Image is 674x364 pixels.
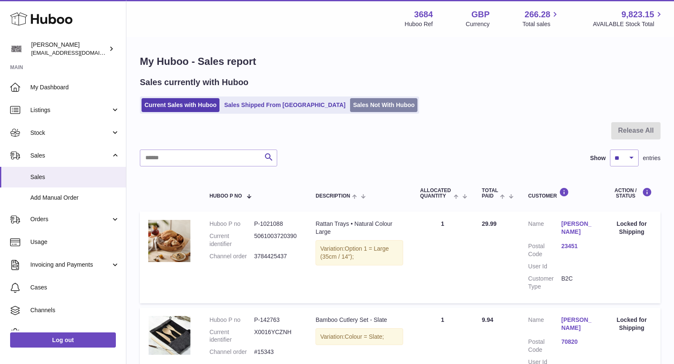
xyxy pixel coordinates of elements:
h2: Sales currently with Huboo [140,77,249,88]
a: Log out [10,332,116,348]
span: My Dashboard [30,83,120,91]
div: Action / Status [611,187,652,199]
label: Show [590,154,606,162]
span: Usage [30,238,120,246]
strong: 3684 [414,9,433,20]
dt: Channel order [209,348,254,356]
dd: X0016YCZNH [254,328,299,344]
span: Cases [30,284,120,292]
span: Invoicing and Payments [30,261,111,269]
span: Settings [30,329,120,337]
span: 9,823.15 [621,9,654,20]
span: Orders [30,215,111,223]
span: Total sales [522,20,560,28]
a: Current Sales with Huboo [142,98,219,112]
span: Description [316,193,350,199]
span: Channels [30,306,120,314]
span: Add Manual Order [30,194,120,202]
h1: My Huboo - Sales report [140,55,661,68]
a: [PERSON_NAME] [561,316,594,332]
div: Huboo Ref [405,20,433,28]
a: 70820 [561,338,594,346]
dt: Current identifier [209,328,254,344]
div: Variation: [316,328,403,345]
dt: Channel order [209,252,254,260]
dt: Customer Type [528,275,562,291]
div: Rattan Trays • Natural Colour Large [316,220,403,236]
dd: P-1021088 [254,220,299,228]
span: Sales [30,152,111,160]
dt: Huboo P no [209,220,254,228]
img: 36841753445411.png [148,316,190,355]
td: 1 [412,211,473,303]
dt: Name [528,220,562,238]
a: [PERSON_NAME] [561,220,594,236]
div: Variation: [316,240,403,265]
img: theinternationalventure@gmail.com [10,43,23,55]
dt: Postal Code [528,338,562,354]
span: ALLOCATED Quantity [420,188,452,199]
div: Bamboo Cutlery Set - Slate [316,316,403,324]
span: Huboo P no [209,193,242,199]
dd: P-142763 [254,316,299,324]
dd: 5061003720390 [254,232,299,248]
div: Currency [466,20,490,28]
span: 266.28 [524,9,550,20]
div: Locked for Shipping [611,316,652,332]
dd: #15343 [254,348,299,356]
dt: Current identifier [209,232,254,248]
a: 266.28 Total sales [522,9,560,28]
span: entries [643,154,661,162]
a: 9,823.15 AVAILABLE Stock Total [593,9,664,28]
a: Sales Not With Huboo [350,98,417,112]
a: Sales Shipped From [GEOGRAPHIC_DATA] [221,98,348,112]
span: [EMAIL_ADDRESS][DOMAIN_NAME] [31,49,124,56]
span: 9.94 [482,316,493,323]
span: AVAILABLE Stock Total [593,20,664,28]
strong: GBP [471,9,489,20]
div: [PERSON_NAME] [31,41,107,57]
span: Stock [30,129,111,137]
dt: User Id [528,262,562,270]
img: hand-woven-round-trays.jpg [148,220,190,262]
span: Option 1 = Large (35cm / 14"); [320,245,389,260]
span: Listings [30,106,111,114]
span: 29.99 [482,220,497,227]
dt: Name [528,316,562,334]
dt: Huboo P no [209,316,254,324]
span: Colour = Slate; [345,333,384,340]
span: Total paid [482,188,498,199]
div: Customer [528,187,594,199]
a: 23451 [561,242,594,250]
dd: 3784425437 [254,252,299,260]
dt: Postal Code [528,242,562,258]
span: Sales [30,173,120,181]
dd: B2C [561,275,594,291]
div: Locked for Shipping [611,220,652,236]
